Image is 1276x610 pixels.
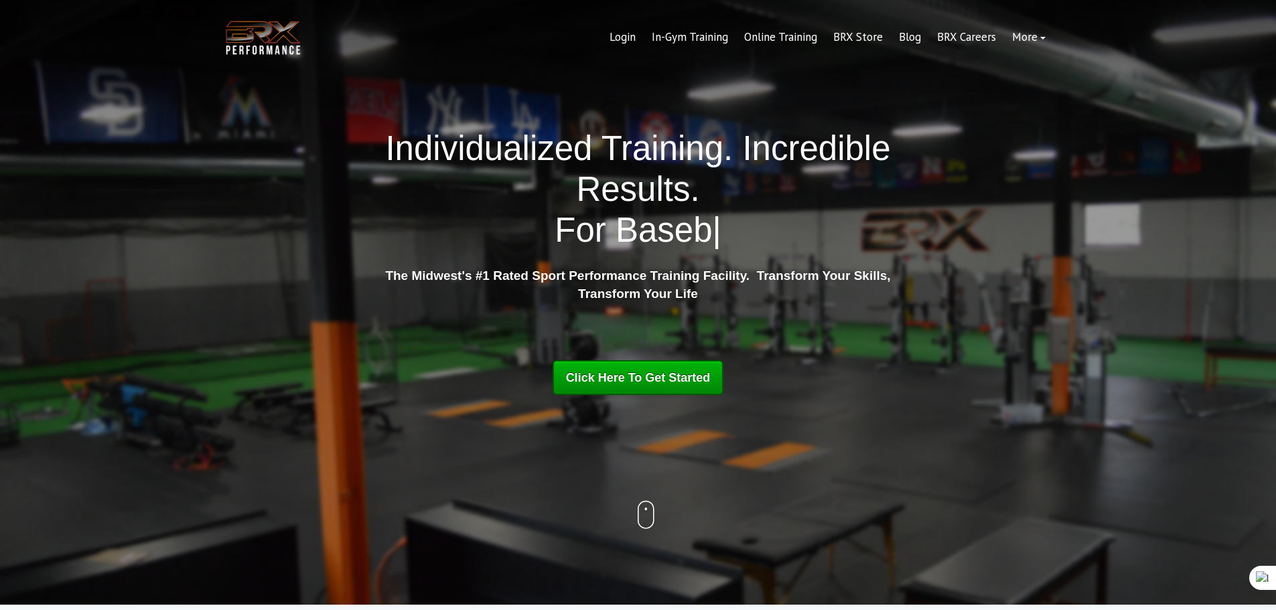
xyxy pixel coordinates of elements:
[601,21,1054,54] div: Navigation Menu
[223,17,303,58] img: BRX Transparent Logo-2
[385,269,890,301] strong: The Midwest's #1 Rated Sport Performance Training Facility. Transform Your Skills, Transform Your...
[736,21,825,54] a: Online Training
[891,21,929,54] a: Blog
[380,128,896,251] h1: Individualized Training. Incredible Results.
[555,211,712,249] span: For Baseb
[825,21,891,54] a: BRX Store
[644,21,736,54] a: In-Gym Training
[601,21,644,54] a: Login
[929,21,1004,54] a: BRX Careers
[1004,21,1054,54] a: More
[566,371,711,384] span: Click Here To Get Started
[713,211,721,249] span: |
[553,360,724,395] a: Click Here To Get Started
